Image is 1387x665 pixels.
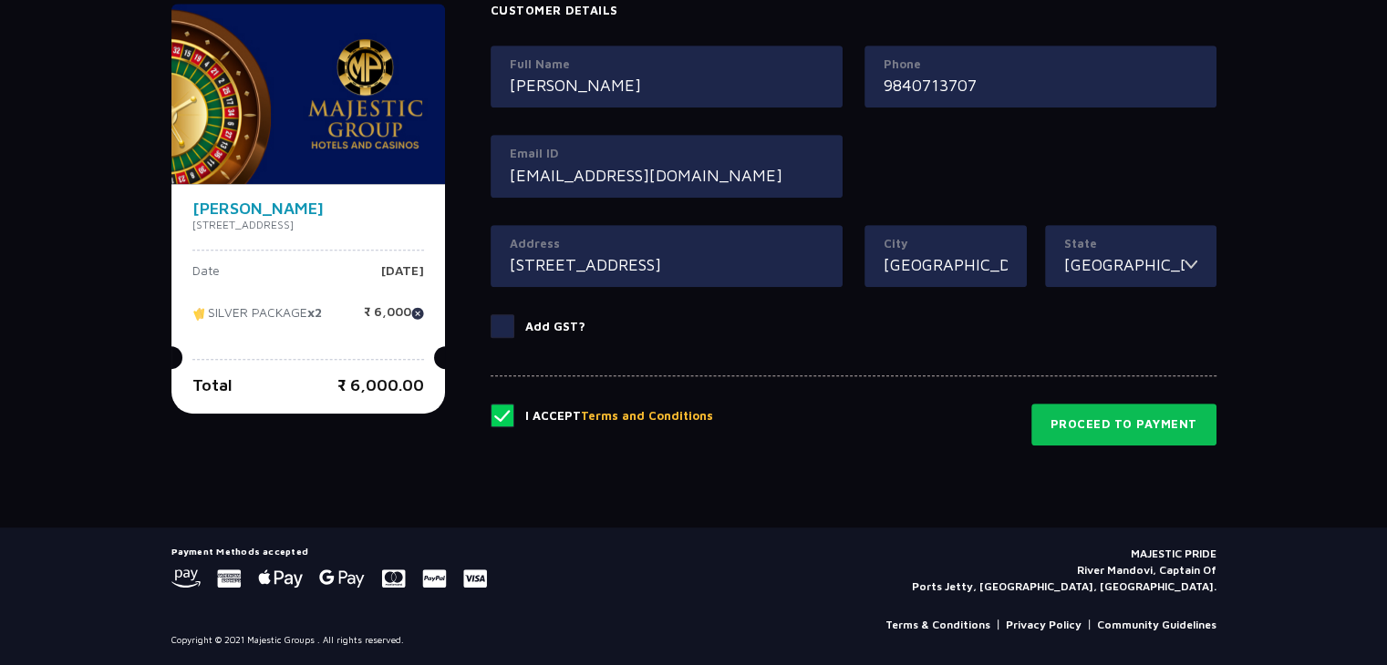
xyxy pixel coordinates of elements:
[912,546,1216,595] p: MAJESTIC PRIDE River Mandovi, Captain Of Ports Jetty, [GEOGRAPHIC_DATA], [GEOGRAPHIC_DATA].
[192,373,233,397] p: Total
[884,252,1008,277] input: City
[307,304,322,320] strong: x2
[581,407,713,425] button: Terms and Conditions
[171,4,445,184] img: majesticPride-banner
[192,264,220,292] p: Date
[1064,252,1185,277] input: State
[1185,252,1197,277] img: toggler icon
[525,318,585,336] p: Add GST?
[192,200,424,217] h4: [PERSON_NAME]
[192,305,208,322] img: tikcet
[884,56,1197,74] label: Phone
[510,235,823,253] label: Address
[510,163,823,188] input: Email ID
[510,56,823,74] label: Full Name
[884,235,1008,253] label: City
[884,73,1197,97] input: Mobile
[171,633,404,647] p: Copyright © 2021 Majestic Groups . All rights reserved.
[510,252,823,277] input: Address
[192,305,322,332] p: SILVER PACKAGE
[1006,617,1082,633] a: Privacy Policy
[885,617,990,633] a: Terms & Conditions
[192,217,424,233] p: [STREET_ADDRESS]
[525,407,713,425] p: I Accept
[337,373,424,397] p: ₹ 6,000.00
[1097,617,1216,633] a: Community Guidelines
[1064,235,1197,253] label: State
[364,305,424,332] p: ₹ 6,000
[491,4,1216,18] h4: Customer Details
[171,546,487,557] h5: Payment Methods accepted
[381,264,424,292] p: [DATE]
[1031,404,1216,445] button: Proceed to Payment
[510,145,823,163] label: Email ID
[510,73,823,97] input: Full Name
